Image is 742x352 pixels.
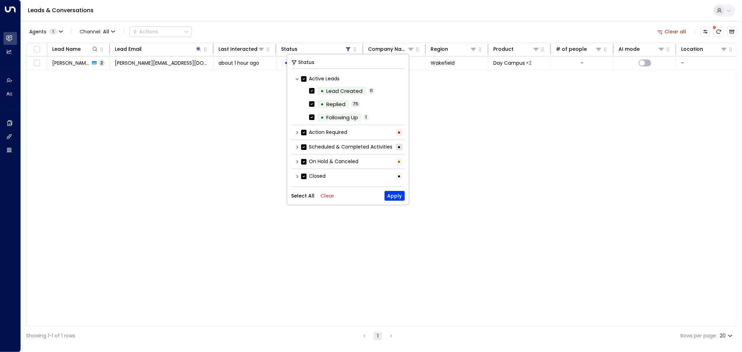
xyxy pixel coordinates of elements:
[301,129,347,136] label: Action Required
[654,27,689,37] button: Clear all
[218,45,265,53] div: Last Interacted
[285,57,288,69] div: •
[301,143,392,151] label: Scheduled & Completed Activities
[52,45,98,53] div: Lead Name
[115,45,142,53] div: Lead Email
[374,332,382,340] button: page 1
[77,27,118,37] button: Channel:All
[676,56,739,70] td: -
[115,59,208,66] span: camille@pabstudios.co.uk
[320,111,324,123] div: •
[619,45,665,53] div: AI mode
[218,59,259,66] span: about 1 hour ago
[326,113,358,121] div: Following Up
[526,59,532,66] div: Day Office,Workstation
[368,45,414,53] div: Company Name
[298,58,314,66] span: Status
[364,114,368,120] span: 1
[301,158,358,165] label: On Hold & Canceled
[368,88,374,94] span: 11
[326,87,362,95] div: Lead Created
[701,27,710,37] button: Customize
[77,27,118,37] span: Channel:
[103,29,109,34] span: All
[52,45,81,53] div: Lead Name
[681,45,727,53] div: Location
[99,60,105,66] span: 2
[581,59,584,66] div: -
[52,59,90,66] span: Camille
[431,59,455,66] span: Wakefield
[49,29,57,34] span: 1
[384,191,405,201] button: Apply
[396,144,402,151] div: •
[556,45,587,53] div: # of people
[326,100,345,108] div: Replied
[320,193,334,199] button: Clear
[368,45,407,53] div: Company Name
[396,129,402,136] div: •
[619,45,640,53] div: AI mode
[493,59,525,66] span: Day Campus
[28,6,94,14] a: Leads & Conversations
[493,45,513,53] div: Product
[129,26,192,37] button: Actions
[360,331,396,340] nav: pagination navigation
[133,29,158,35] div: Actions
[320,98,324,110] div: •
[301,75,340,82] label: Active Leads
[32,45,41,54] span: Toggle select all
[351,101,360,107] span: 75
[720,331,734,341] div: 20
[680,332,717,339] label: Rows per page:
[493,45,540,53] div: Product
[714,27,724,37] span: There are new threads available. Refresh the grid to view the latest updates.
[29,29,46,34] span: Agents
[681,45,703,53] div: Location
[727,27,737,37] button: Archived Leads
[129,26,192,37] div: Button group with a nested menu
[396,173,402,180] div: •
[218,45,257,53] div: Last Interacted
[26,332,75,339] div: Showing 1-1 of 1 rows
[431,45,477,53] div: Region
[396,158,402,165] div: •
[281,45,297,53] div: Status
[320,85,324,97] div: •
[301,173,326,180] label: Closed
[26,27,65,37] button: Agents1
[115,45,202,53] div: Lead Email
[431,45,448,53] div: Region
[291,193,314,199] button: Select All
[281,45,352,53] div: Status
[556,45,602,53] div: # of people
[32,59,41,67] span: Toggle select row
